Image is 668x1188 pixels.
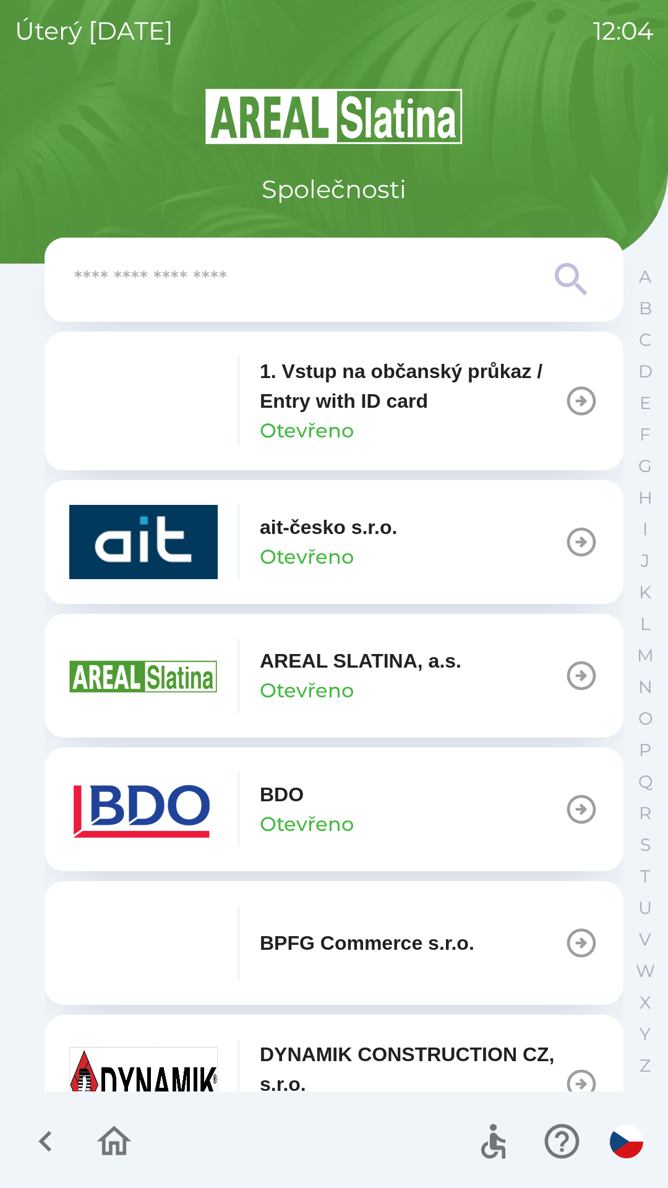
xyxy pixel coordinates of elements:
[630,829,661,861] button: S
[45,332,623,470] button: 1. Vstup na občanský průkaz / Entry with ID cardOtevřeno
[260,1039,564,1099] p: DYNAMIK CONSTRUCTION CZ, s.r.o.
[640,866,650,887] p: T
[15,12,173,49] p: úterý [DATE]
[630,293,661,324] button: B
[630,892,661,924] button: U
[638,708,653,730] p: O
[630,955,661,987] button: W
[630,924,661,955] button: V
[639,929,651,950] p: V
[638,455,652,477] p: G
[610,1125,643,1158] img: cs flag
[636,960,655,982] p: W
[641,550,649,572] p: J
[638,676,653,698] p: N
[643,519,648,540] p: I
[630,640,661,671] button: M
[260,512,397,542] p: ait-česko s.r.o.
[630,766,661,798] button: Q
[640,834,651,856] p: S
[639,298,652,319] p: B
[630,356,661,387] button: D
[45,1015,623,1153] button: DYNAMIK CONSTRUCTION CZ, s.r.o.Otevřeno
[630,861,661,892] button: T
[45,747,623,871] button: BDOOtevřeno
[69,906,218,980] img: f3b1b367-54a7-43c8-9d7e-84e812667233.png
[593,12,653,49] p: 12:04
[640,392,651,414] p: E
[639,329,651,351] p: C
[640,424,651,445] p: F
[630,482,661,514] button: H
[630,514,661,545] button: I
[260,356,564,416] p: 1. Vstup na občanský průkaz / Entry with ID card
[630,1018,661,1050] button: Y
[640,613,650,635] p: L
[640,992,651,1014] p: X
[639,582,651,603] p: K
[639,803,651,824] p: R
[69,505,218,579] img: 40b5cfbb-27b1-4737-80dc-99d800fbabba.png
[69,639,218,713] img: aad3f322-fb90-43a2-be23-5ead3ef36ce5.png
[260,809,354,839] p: Otevřeno
[69,772,218,846] img: ae7449ef-04f1-48ed-85b5-e61960c78b50.png
[260,542,354,572] p: Otevřeno
[260,780,304,809] p: BDO
[260,416,354,445] p: Otevřeno
[630,703,661,734] button: O
[630,734,661,766] button: P
[639,739,651,761] p: P
[630,387,661,419] button: E
[638,897,652,919] p: U
[260,676,354,705] p: Otevřeno
[45,87,623,146] img: Logo
[260,646,461,676] p: AREAL SLATINA, a.s.
[638,771,653,793] p: Q
[630,1050,661,1082] button: Z
[69,1047,218,1121] img: 9aa1c191-0426-4a03-845b-4981a011e109.jpeg
[637,645,654,666] p: M
[640,1023,651,1045] p: Y
[630,671,661,703] button: N
[630,419,661,450] button: F
[630,324,661,356] button: C
[45,614,623,738] button: AREAL SLATINA, a.s.Otevřeno
[69,364,218,438] img: 93ea42ec-2d1b-4d6e-8f8a-bdbb4610bcc3.png
[630,608,661,640] button: L
[639,266,651,288] p: A
[638,487,653,509] p: H
[630,545,661,577] button: J
[260,928,474,958] p: BPFG Commerce s.r.o.
[262,171,406,208] p: Společnosti
[638,361,653,382] p: D
[630,798,661,829] button: R
[45,881,623,1005] button: BPFG Commerce s.r.o.
[640,1055,651,1077] p: Z
[630,450,661,482] button: G
[45,480,623,604] button: ait-česko s.r.o.Otevřeno
[630,577,661,608] button: K
[630,261,661,293] button: A
[630,987,661,1018] button: X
